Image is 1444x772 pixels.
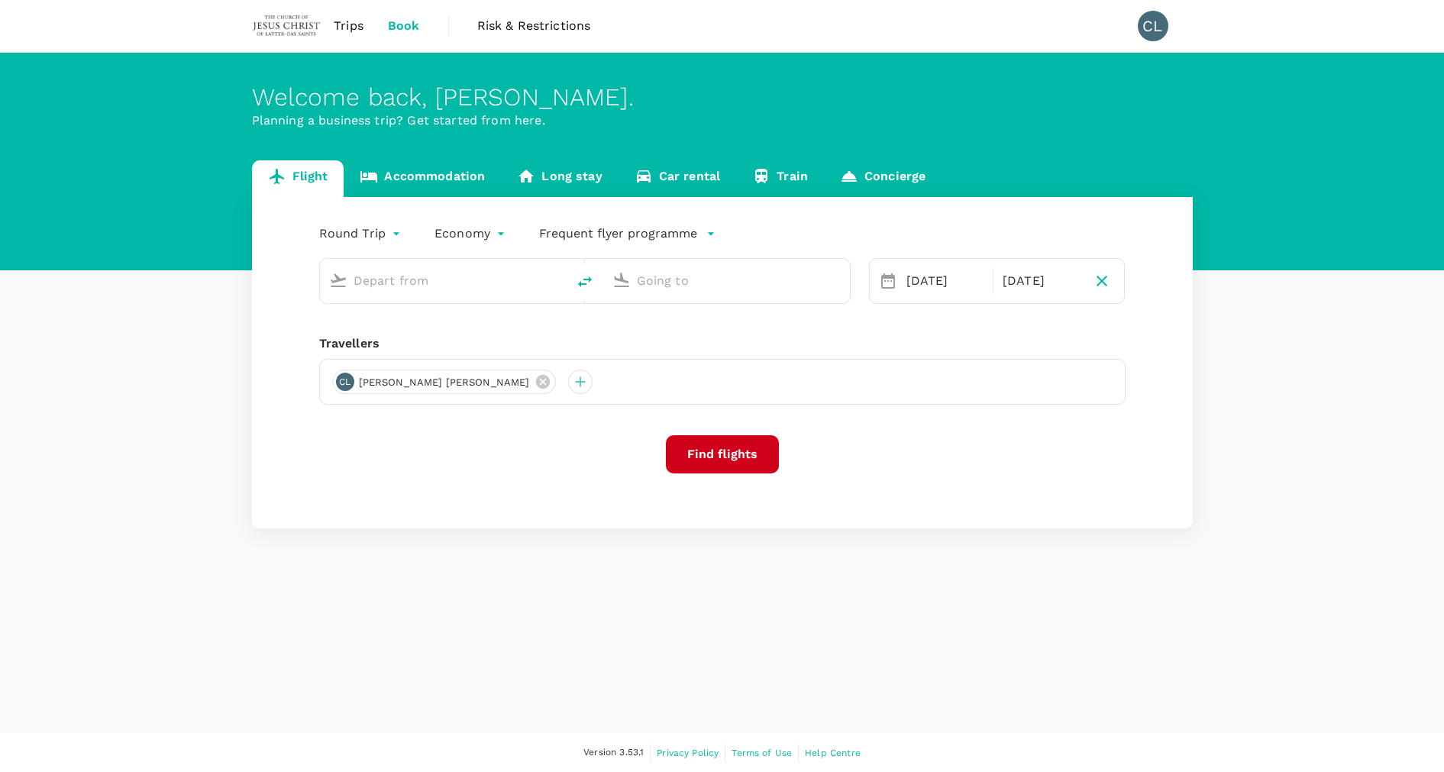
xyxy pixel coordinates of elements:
[619,160,737,197] a: Car rental
[824,160,942,197] a: Concierge
[1138,11,1168,41] div: CL
[477,17,591,35] span: Risk & Restrictions
[350,375,539,390] span: [PERSON_NAME] [PERSON_NAME]
[805,748,861,758] span: Help Centre
[637,269,818,292] input: Going to
[539,224,716,243] button: Frequent flyer programme
[334,17,363,35] span: Trips
[332,370,556,394] div: CL[PERSON_NAME] [PERSON_NAME]
[736,160,824,197] a: Train
[732,748,792,758] span: Terms of Use
[657,745,719,761] a: Privacy Policy
[336,373,354,391] div: CL
[997,266,1086,296] div: [DATE]
[252,160,344,197] a: Flight
[539,224,697,243] p: Frequent flyer programme
[839,279,842,282] button: Open
[583,745,644,761] span: Version 3.53.1
[900,266,990,296] div: [DATE]
[434,221,509,246] div: Economy
[354,269,535,292] input: Depart from
[344,160,501,197] a: Accommodation
[501,160,618,197] a: Long stay
[319,334,1126,353] div: Travellers
[666,435,779,473] button: Find flights
[252,83,1193,111] div: Welcome back , [PERSON_NAME] .
[319,221,405,246] div: Round Trip
[388,17,420,35] span: Book
[805,745,861,761] a: Help Centre
[252,9,322,43] img: The Malaysian Church of Jesus Christ of Latter-day Saints
[732,745,792,761] a: Terms of Use
[657,748,719,758] span: Privacy Policy
[556,279,559,282] button: Open
[567,263,603,300] button: delete
[252,111,1193,130] p: Planning a business trip? Get started from here.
